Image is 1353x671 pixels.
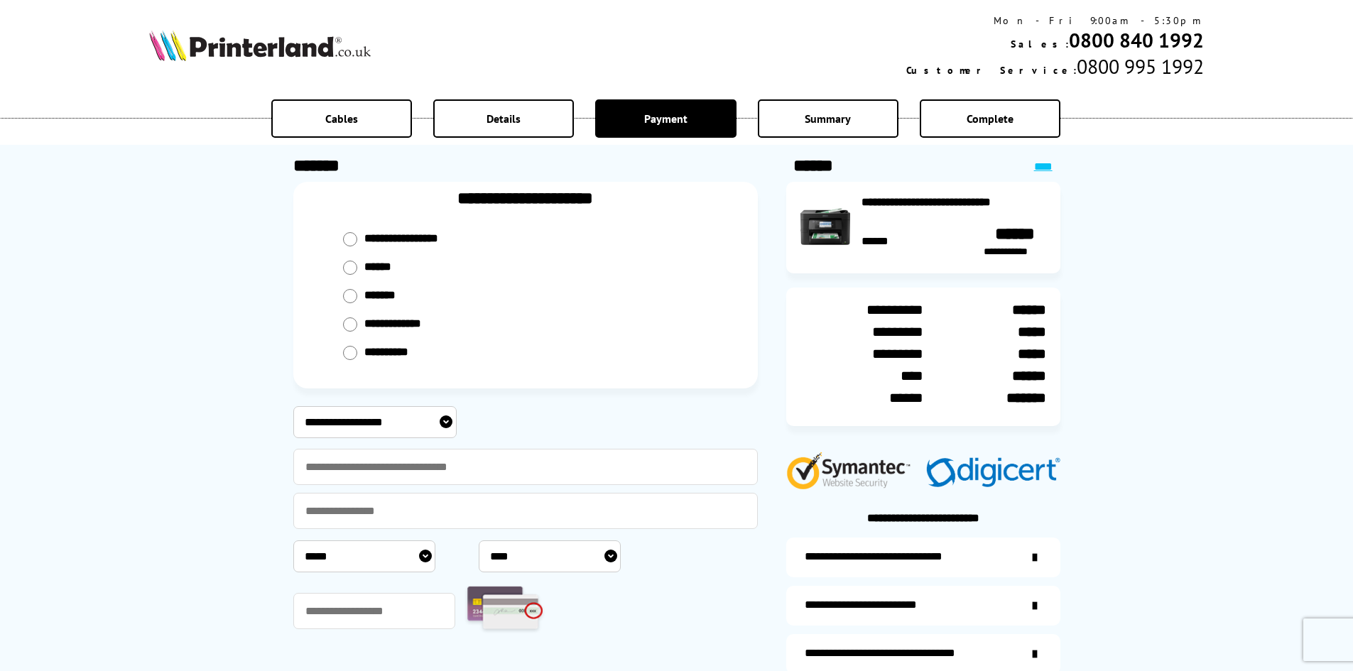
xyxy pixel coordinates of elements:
[906,14,1204,27] div: Mon - Fri 9:00am - 5:30pm
[1069,27,1204,53] a: 0800 840 1992
[1011,38,1069,50] span: Sales:
[1077,53,1204,80] span: 0800 995 1992
[906,64,1077,77] span: Customer Service:
[149,30,371,61] img: Printerland Logo
[967,111,1014,126] span: Complete
[786,586,1060,626] a: items-arrive
[786,538,1060,577] a: additional-ink
[805,111,851,126] span: Summary
[644,111,688,126] span: Payment
[487,111,521,126] span: Details
[325,111,358,126] span: Cables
